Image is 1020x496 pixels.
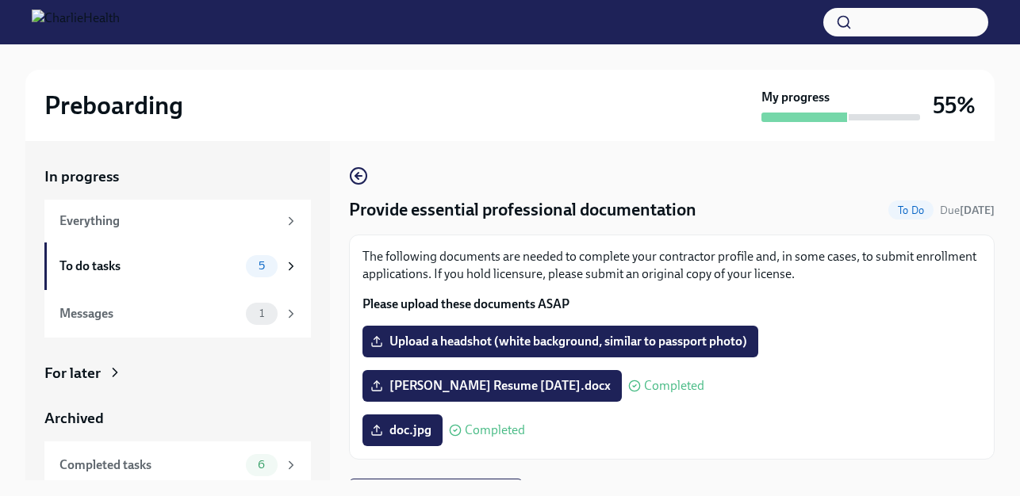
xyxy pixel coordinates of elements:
[59,456,240,474] div: Completed tasks
[249,260,274,272] span: 5
[44,200,311,242] a: Everything
[32,10,120,35] img: CharlieHealth
[374,378,611,394] span: [PERSON_NAME] Resume [DATE].docx
[362,296,569,311] strong: Please upload these documents ASAP
[250,307,274,319] span: 1
[644,380,704,392] span: Completed
[44,166,311,187] a: In progress
[44,290,311,338] a: Messages1
[59,305,240,322] div: Messages
[940,204,995,217] span: Due
[44,441,311,489] a: Completed tasks6
[761,89,830,106] strong: My progress
[362,370,622,402] label: [PERSON_NAME] Resume [DATE].docx
[960,204,995,217] strong: [DATE]
[888,204,934,216] span: To Do
[59,258,240,275] div: To do tasks
[349,198,696,222] h4: Provide essential professional documentation
[362,326,758,357] label: Upload a headshot (white background, similar to passport photo)
[248,459,274,471] span: 6
[940,203,995,218] span: August 14th, 2025 08:00
[933,91,976,120] h3: 55%
[59,212,278,230] div: Everything
[44,408,311,429] a: Archived
[44,242,311,290] a: To do tasks5
[374,334,747,349] span: Upload a headshot (white background, similar to passport photo)
[44,363,101,383] div: For later
[44,90,183,121] h2: Preboarding
[362,414,443,446] label: doc.jpg
[374,422,431,438] span: doc.jpg
[44,363,311,383] a: For later
[362,248,981,283] p: The following documents are needed to complete your contractor profile and, in some cases, to sub...
[465,424,525,437] span: Completed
